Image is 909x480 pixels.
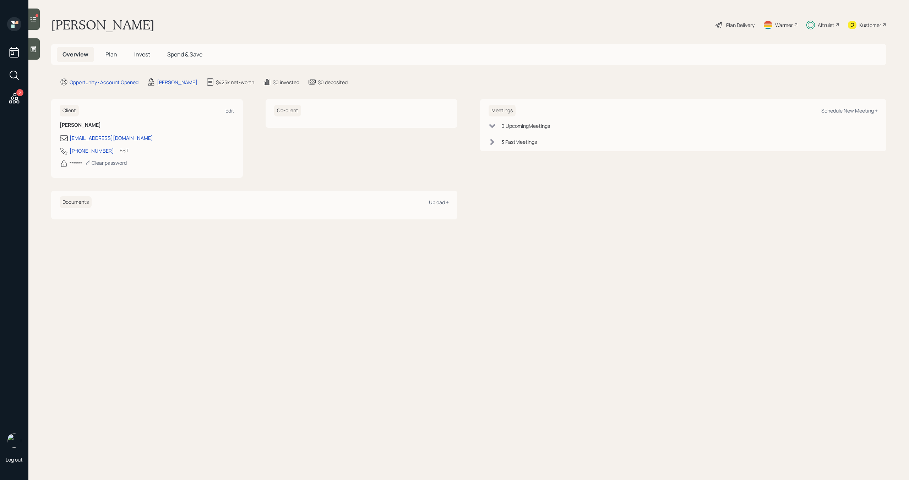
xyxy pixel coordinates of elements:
[157,78,197,86] div: [PERSON_NAME]
[489,105,516,116] h6: Meetings
[273,78,299,86] div: $0 invested
[726,21,755,29] div: Plan Delivery
[501,138,537,146] div: 3 Past Meeting s
[120,147,129,154] div: EST
[134,50,150,58] span: Invest
[318,78,348,86] div: $0 deposited
[70,147,114,154] div: [PHONE_NUMBER]
[60,122,234,128] h6: [PERSON_NAME]
[60,105,79,116] h6: Client
[16,89,23,96] div: 2
[60,196,92,208] h6: Documents
[216,78,254,86] div: $425k net-worth
[429,199,449,206] div: Upload +
[225,107,234,114] div: Edit
[821,107,878,114] div: Schedule New Meeting +
[167,50,202,58] span: Spend & Save
[501,122,550,130] div: 0 Upcoming Meeting s
[7,433,21,448] img: michael-russo-headshot.png
[62,50,88,58] span: Overview
[105,50,117,58] span: Plan
[775,21,793,29] div: Warmer
[85,159,127,166] div: Clear password
[274,105,301,116] h6: Co-client
[818,21,834,29] div: Altruist
[70,78,138,86] div: Opportunity · Account Opened
[51,17,154,33] h1: [PERSON_NAME]
[70,134,153,142] div: [EMAIL_ADDRESS][DOMAIN_NAME]
[6,456,23,463] div: Log out
[859,21,881,29] div: Kustomer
